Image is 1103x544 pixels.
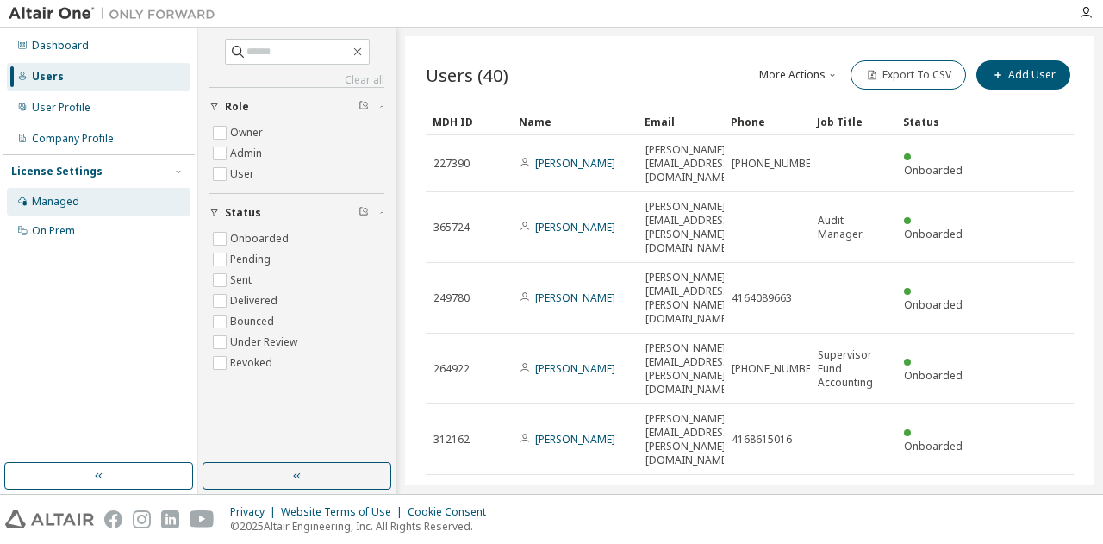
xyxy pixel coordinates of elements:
[9,5,224,22] img: Altair One
[645,143,732,184] span: [PERSON_NAME][EMAIL_ADDRESS][DOMAIN_NAME]
[904,227,963,241] span: Onboarded
[32,101,90,115] div: User Profile
[230,353,276,373] label: Revoked
[230,249,274,270] label: Pending
[209,194,384,232] button: Status
[358,206,369,220] span: Clear filter
[433,362,470,376] span: 264922
[817,108,889,135] div: Job Title
[190,510,215,528] img: youtube.svg
[732,362,820,376] span: [PHONE_NUMBER]
[645,108,717,135] div: Email
[851,60,966,90] button: Export To CSV
[904,163,963,178] span: Onboarded
[426,63,508,87] span: Users (40)
[732,433,792,447] span: 4168615016
[904,368,963,383] span: Onboarded
[433,221,470,234] span: 365724
[32,132,114,146] div: Company Profile
[535,361,615,376] a: [PERSON_NAME]
[225,206,261,220] span: Status
[433,108,505,135] div: MDH ID
[32,195,79,209] div: Managed
[230,143,265,164] label: Admin
[645,271,732,326] span: [PERSON_NAME][EMAIL_ADDRESS][PERSON_NAME][DOMAIN_NAME]
[225,100,249,114] span: Role
[732,291,792,305] span: 4164089663
[230,164,258,184] label: User
[818,348,888,390] span: Supervisor Fund Accounting
[104,510,122,528] img: facebook.svg
[161,510,179,528] img: linkedin.svg
[281,505,408,519] div: Website Terms of Use
[818,214,888,241] span: Audit Manager
[230,291,281,311] label: Delivered
[230,332,301,353] label: Under Review
[519,108,631,135] div: Name
[904,297,963,312] span: Onboarded
[645,483,732,510] span: [EMAIL_ADDRESS][DOMAIN_NAME]
[433,291,470,305] span: 249780
[535,291,615,305] a: [PERSON_NAME]
[976,60,1070,90] button: Add User
[209,88,384,126] button: Role
[903,108,975,135] div: Status
[535,156,615,171] a: [PERSON_NAME]
[904,439,963,453] span: Onboarded
[535,220,615,234] a: [PERSON_NAME]
[133,510,151,528] img: instagram.svg
[230,270,255,291] label: Sent
[230,122,266,143] label: Owner
[230,505,281,519] div: Privacy
[358,100,369,114] span: Clear filter
[535,432,615,447] a: [PERSON_NAME]
[433,433,470,447] span: 312162
[731,108,803,135] div: Phone
[32,70,64,84] div: Users
[32,224,75,238] div: On Prem
[5,510,94,528] img: altair_logo.svg
[230,519,496,534] p: © 2025 Altair Engineering, Inc. All Rights Reserved.
[408,505,496,519] div: Cookie Consent
[433,157,470,171] span: 227390
[645,341,732,397] span: [PERSON_NAME][EMAIL_ADDRESS][PERSON_NAME][DOMAIN_NAME]
[645,412,732,467] span: [PERSON_NAME][EMAIL_ADDRESS][PERSON_NAME][DOMAIN_NAME]
[11,165,103,178] div: License Settings
[230,311,277,332] label: Bounced
[732,157,820,171] span: [PHONE_NUMBER]
[32,39,89,53] div: Dashboard
[757,60,840,90] button: More Actions
[230,228,292,249] label: Onboarded
[645,200,732,255] span: [PERSON_NAME][EMAIL_ADDRESS][PERSON_NAME][DOMAIN_NAME]
[209,73,384,87] a: Clear all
